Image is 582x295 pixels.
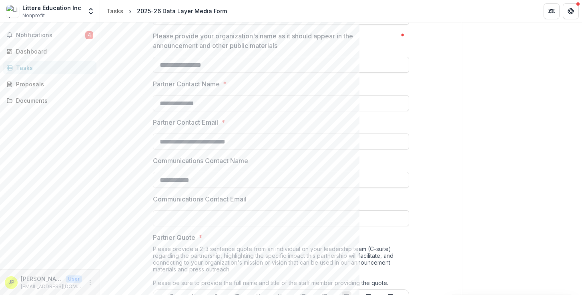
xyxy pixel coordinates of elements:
button: Partners [544,3,560,19]
img: Littera Education Inc [6,5,19,18]
p: [PERSON_NAME] [21,275,62,283]
p: Communications Contact Email [153,194,247,204]
button: Get Help [563,3,579,19]
a: Dashboard [3,45,96,58]
p: [EMAIL_ADDRESS][DOMAIN_NAME] [21,283,82,290]
a: Tasks [3,61,96,74]
button: More [85,278,95,287]
div: 2025-26 Data Layer Media Form [137,7,227,15]
span: 4 [85,31,93,39]
p: Partner Contact Name [153,79,220,89]
div: Littera Education Inc [22,4,81,12]
div: Dashboard [16,47,90,56]
div: Tasks [16,64,90,72]
a: Proposals [3,78,96,91]
span: Nonprofit [22,12,45,19]
div: Documents [16,96,90,105]
p: Please provide your organization's name as it should appear in the announcement and other public ... [153,31,397,50]
a: Tasks [103,5,126,17]
span: Notifications [16,32,85,39]
div: Jacky Poulos [8,280,14,285]
p: Partner Quote [153,233,195,242]
p: User [66,275,82,283]
div: Proposals [16,80,90,88]
button: Notifications4 [3,29,96,42]
a: Documents [3,94,96,107]
nav: breadcrumb [103,5,230,17]
button: Open entity switcher [85,3,96,19]
div: Please provide a 2-3 sentence quote from an individual on your leadership team (C-suite) regardin... [153,245,409,289]
p: Communications Contact Name [153,156,248,165]
p: Partner Contact Email [153,118,218,127]
div: Tasks [106,7,123,15]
